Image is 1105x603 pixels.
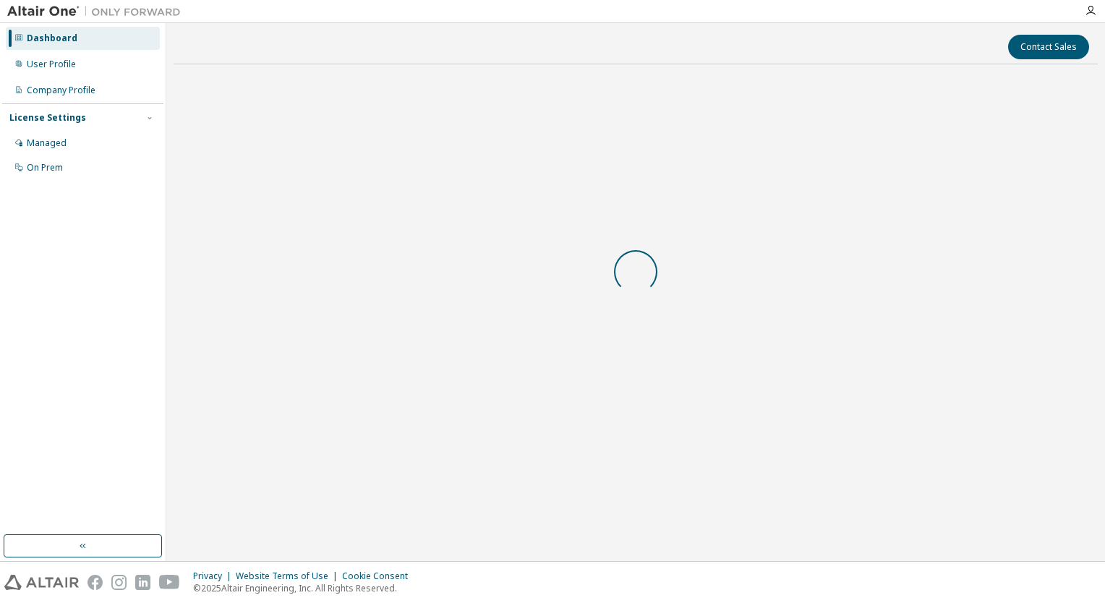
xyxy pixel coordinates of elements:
img: altair_logo.svg [4,575,79,590]
div: Dashboard [27,33,77,44]
img: linkedin.svg [135,575,150,590]
button: Contact Sales [1008,35,1089,59]
img: youtube.svg [159,575,180,590]
img: facebook.svg [88,575,103,590]
img: Altair One [7,4,188,19]
div: Cookie Consent [342,570,417,582]
div: Company Profile [27,85,95,96]
div: On Prem [27,162,63,174]
img: instagram.svg [111,575,127,590]
p: © 2025 Altair Engineering, Inc. All Rights Reserved. [193,582,417,594]
div: User Profile [27,59,76,70]
div: Managed [27,137,67,149]
div: Privacy [193,570,236,582]
div: Website Terms of Use [236,570,342,582]
div: License Settings [9,112,86,124]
